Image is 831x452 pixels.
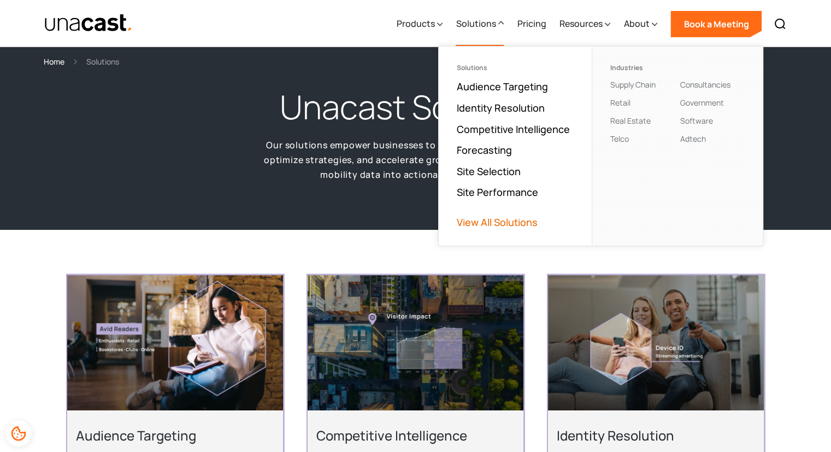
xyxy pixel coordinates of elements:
[517,2,546,47] a: Pricing
[456,165,520,178] a: Site Selection
[456,186,538,199] a: Site Performance
[456,101,544,114] a: Identity Resolution
[670,11,762,37] a: Book a Meeting
[316,427,515,444] h2: Competitive Intelligence
[680,115,712,126] a: Software
[5,420,32,447] div: Cookie Preferences
[456,17,496,30] div: Solutions
[396,17,434,30] div: Products
[456,2,504,47] div: Solutions
[774,18,787,31] img: Search icon
[456,216,556,229] a: View All Solutions
[86,55,119,68] div: Solutions
[610,97,630,108] a: Retail
[623,17,649,30] div: About
[280,85,552,129] h1: Unacast Solutions
[559,17,602,30] div: Resources
[680,79,730,90] a: Consultancies
[610,134,628,144] a: Telco
[623,2,657,47] div: About
[456,123,569,136] a: Competitive Intelligence
[456,143,511,157] a: Forecasting
[610,64,675,72] div: Industries
[559,2,610,47] div: Resources
[610,115,650,126] a: Real Estate
[680,97,723,108] a: Government
[557,427,755,444] h2: Identity Resolution
[456,64,574,72] div: Solutions
[680,134,705,144] a: Adtech
[610,79,655,90] a: Supply Chain
[456,80,547,93] a: Audience Targeting
[44,14,133,33] a: home
[76,427,274,444] h2: Audience Targeting
[44,55,64,68] a: Home
[438,46,763,246] nav: Solutions
[246,138,585,182] p: Our solutions empower businesses to make data-driven decisions, optimize strategies, and accelera...
[44,14,133,33] img: Unacast text logo
[396,2,443,47] div: Products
